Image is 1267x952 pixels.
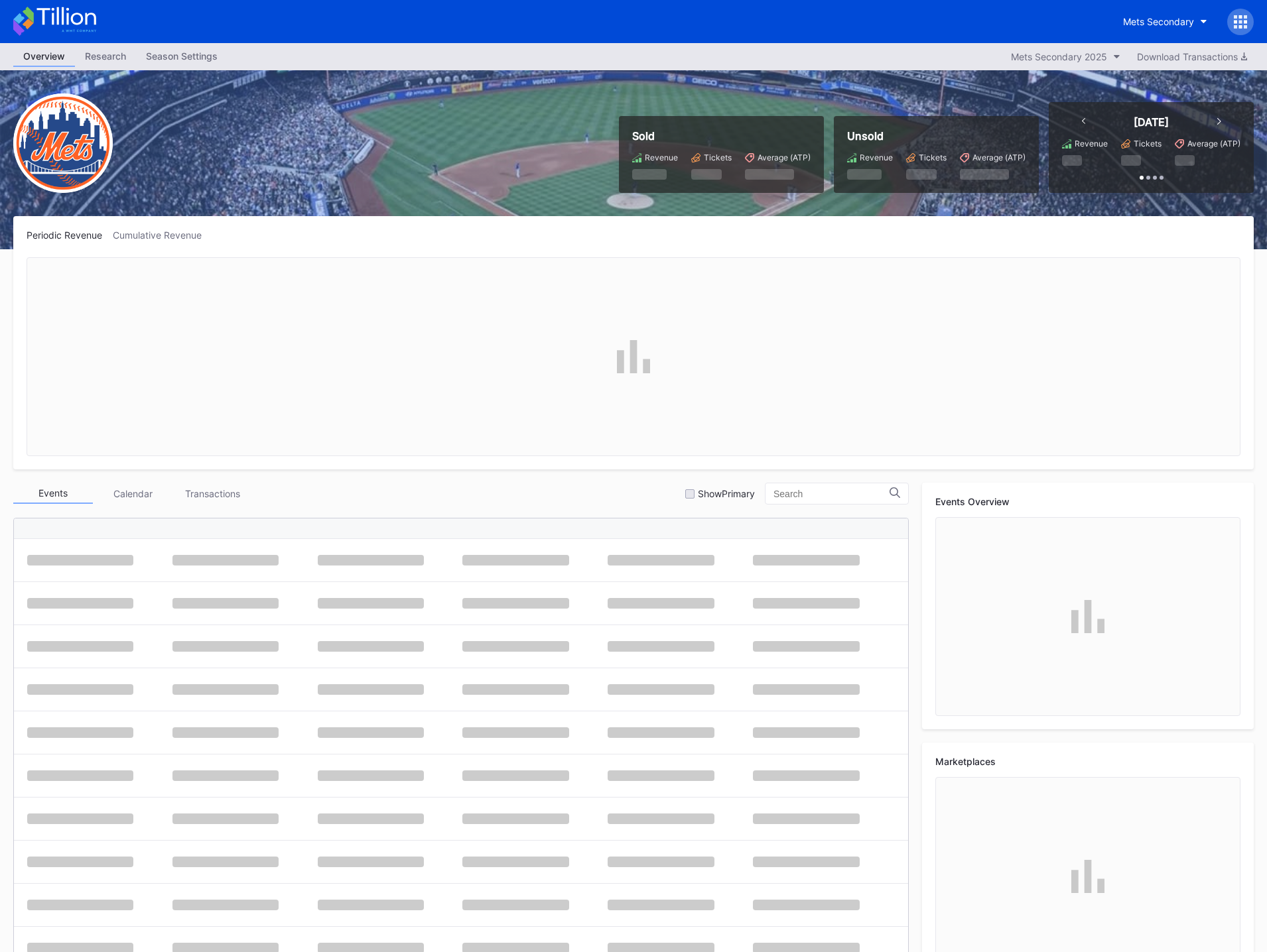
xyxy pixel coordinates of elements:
[113,229,212,241] div: Cumulative Revenue
[935,756,1240,767] div: Marketplaces
[13,483,93,504] div: Events
[136,46,228,66] div: Season Settings
[935,496,1240,507] div: Events Overview
[1075,139,1108,149] div: Revenue
[698,488,755,499] div: Show Primary
[1134,115,1169,129] div: [DATE]
[13,46,75,67] a: Overview
[75,46,136,66] div: Research
[136,46,228,67] a: Season Settings
[860,152,893,162] div: Revenue
[773,489,890,499] input: Search
[1123,16,1194,27] div: Mets Secondary
[75,46,136,67] a: Research
[758,152,811,162] div: Average (ATP)
[919,152,947,162] div: Tickets
[847,129,1026,143] div: Unsold
[27,229,113,241] div: Periodic Revenue
[1011,51,1107,62] div: Mets Secondary 2025
[704,152,732,162] div: Tickets
[1137,51,1247,62] div: Download Transactions
[1187,139,1240,149] div: Average (ATP)
[172,483,252,504] div: Transactions
[1113,9,1217,34] button: Mets Secondary
[13,93,113,193] img: New-York-Mets-Transparent.png
[1134,139,1162,149] div: Tickets
[93,483,172,504] div: Calendar
[1130,48,1254,66] button: Download Transactions
[1004,48,1127,66] button: Mets Secondary 2025
[972,152,1026,162] div: Average (ATP)
[632,129,811,143] div: Sold
[645,152,678,162] div: Revenue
